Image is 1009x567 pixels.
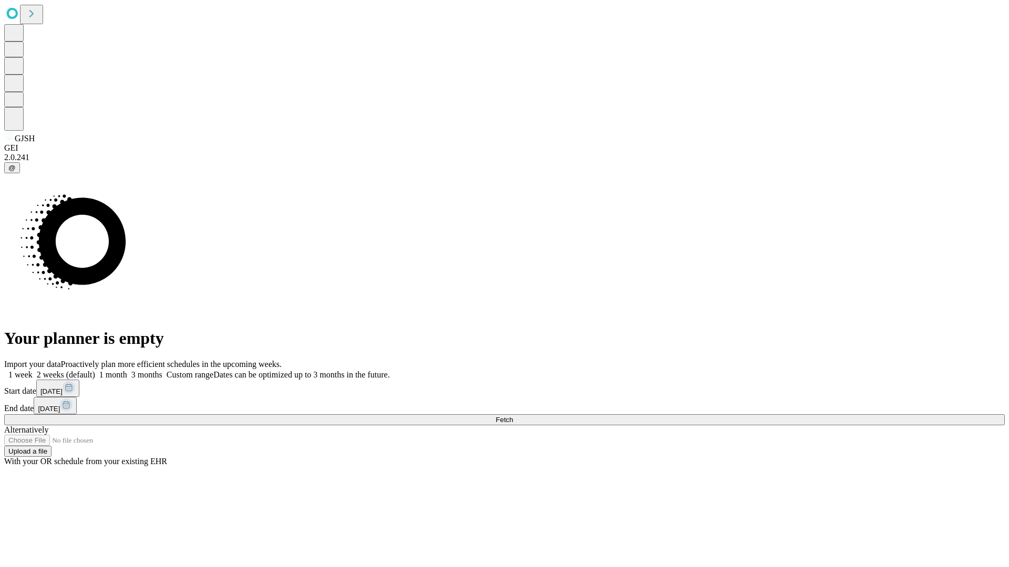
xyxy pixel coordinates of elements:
span: Dates can be optimized up to 3 months in the future. [213,370,389,379]
h1: Your planner is empty [4,329,1005,348]
span: Fetch [496,416,513,424]
div: GEI [4,143,1005,153]
span: 1 month [99,370,127,379]
button: [DATE] [36,380,79,397]
span: Import your data [4,360,61,369]
span: Proactively plan more efficient schedules in the upcoming weeks. [61,360,282,369]
span: 3 months [131,370,162,379]
button: @ [4,162,20,173]
span: [DATE] [38,405,60,413]
div: End date [4,397,1005,414]
span: With your OR schedule from your existing EHR [4,457,167,466]
div: Start date [4,380,1005,397]
span: [DATE] [40,387,63,395]
span: 2 weeks (default) [37,370,95,379]
span: 1 week [8,370,33,379]
span: Custom range [167,370,213,379]
div: 2.0.241 [4,153,1005,162]
button: [DATE] [34,397,77,414]
span: GJSH [15,134,35,143]
button: Upload a file [4,446,52,457]
span: Alternatively [4,425,48,434]
span: @ [8,164,16,172]
button: Fetch [4,414,1005,425]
